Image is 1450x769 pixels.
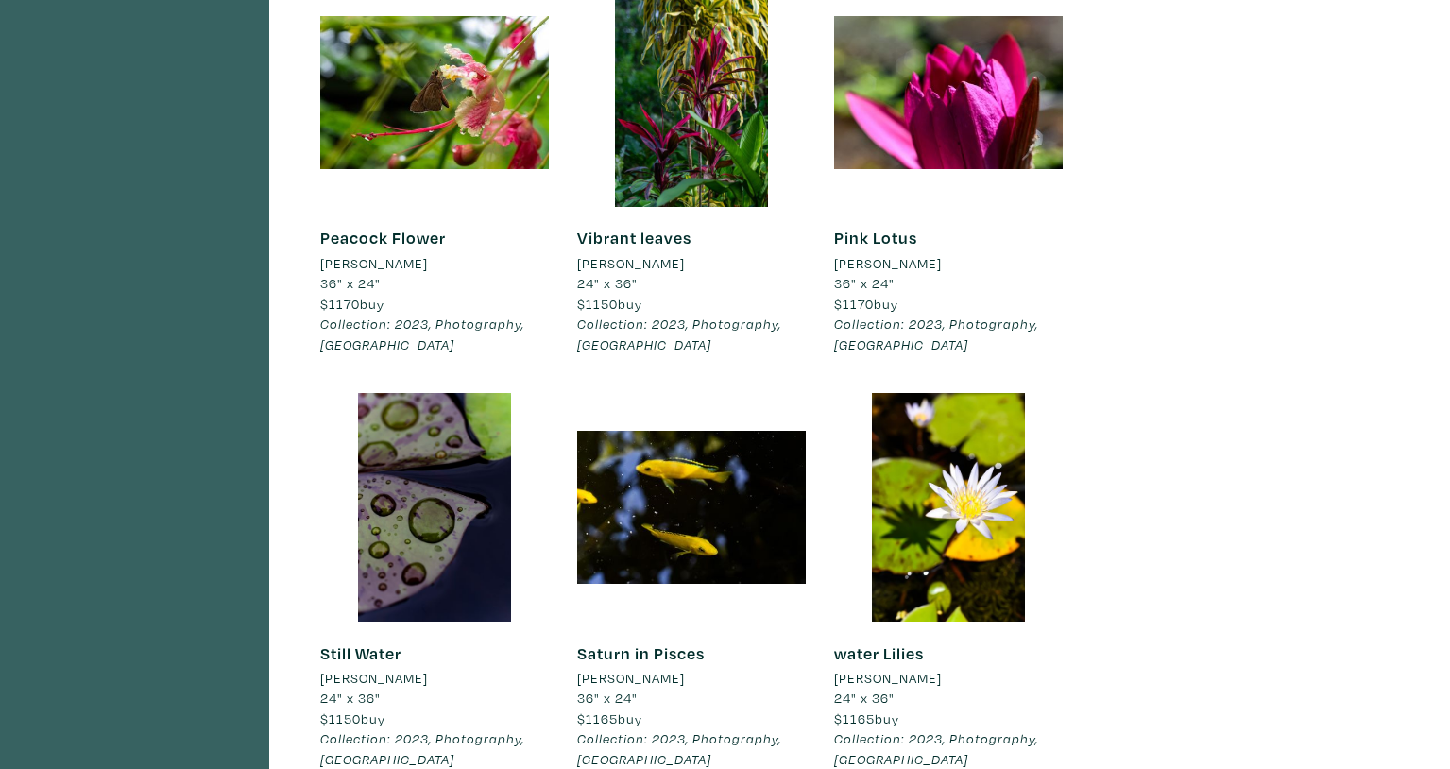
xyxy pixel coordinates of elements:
[320,668,428,689] li: [PERSON_NAME]
[577,668,685,689] li: [PERSON_NAME]
[834,295,898,313] span: buy
[320,315,524,353] em: Collection: 2023, Photography, [GEOGRAPHIC_DATA]
[320,295,384,313] span: buy
[834,689,895,707] span: 24" x 36"
[320,709,385,727] span: buy
[834,253,1063,274] a: [PERSON_NAME]
[577,295,618,313] span: $1150
[834,253,942,274] li: [PERSON_NAME]
[834,227,917,248] a: Pink Lotus
[834,315,1038,353] em: Collection: 2023, Photography, [GEOGRAPHIC_DATA]
[577,295,642,313] span: buy
[577,642,705,664] a: Saturn in Pisces
[834,274,895,292] span: 36" x 24"
[320,668,549,689] a: [PERSON_NAME]
[577,709,642,727] span: buy
[834,729,1038,768] em: Collection: 2023, Photography, [GEOGRAPHIC_DATA]
[577,253,806,274] a: [PERSON_NAME]
[320,709,361,727] span: $1150
[834,709,899,727] span: buy
[577,668,806,689] a: [PERSON_NAME]
[320,689,381,707] span: 24" x 36"
[577,253,685,274] li: [PERSON_NAME]
[320,642,401,664] a: Still Water
[834,668,1063,689] a: [PERSON_NAME]
[320,729,524,768] em: Collection: 2023, Photography, [GEOGRAPHIC_DATA]
[577,227,691,248] a: Vibrant leaves
[577,274,638,292] span: 24" x 36"
[320,274,381,292] span: 36" x 24"
[577,689,638,707] span: 36" x 24"
[577,315,781,353] em: Collection: 2023, Photography, [GEOGRAPHIC_DATA]
[320,227,446,248] a: Peacock Flower
[577,729,781,768] em: Collection: 2023, Photography, [GEOGRAPHIC_DATA]
[577,709,618,727] span: $1165
[834,668,942,689] li: [PERSON_NAME]
[834,295,874,313] span: $1170
[320,253,428,274] li: [PERSON_NAME]
[834,642,924,664] a: water Lilies
[320,253,549,274] a: [PERSON_NAME]
[320,295,360,313] span: $1170
[834,709,875,727] span: $1165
